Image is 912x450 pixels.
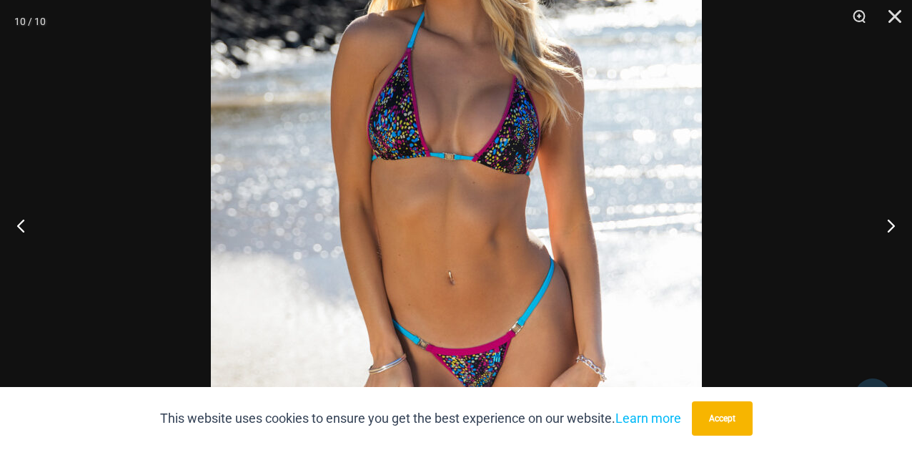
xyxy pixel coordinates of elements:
a: Learn more [615,411,681,426]
button: Accept [692,401,753,436]
button: Next [858,190,912,261]
p: This website uses cookies to ensure you get the best experience on our website. [160,408,681,429]
div: 10 / 10 [14,11,46,32]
